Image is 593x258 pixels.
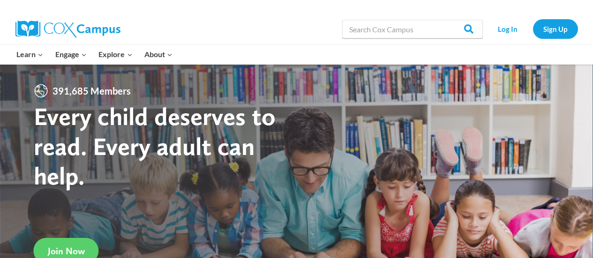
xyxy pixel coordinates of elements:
[144,48,173,60] span: About
[488,19,528,38] a: Log In
[98,48,132,60] span: Explore
[342,20,483,38] input: Search Cox Campus
[488,19,578,38] nav: Secondary Navigation
[16,48,43,60] span: Learn
[49,83,135,98] span: 391,685 Members
[48,245,85,257] span: Join Now
[11,44,179,64] nav: Primary Navigation
[15,21,120,37] img: Cox Campus
[533,19,578,38] a: Sign Up
[34,101,276,191] strong: Every child deserves to read. Every adult can help.
[55,48,87,60] span: Engage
